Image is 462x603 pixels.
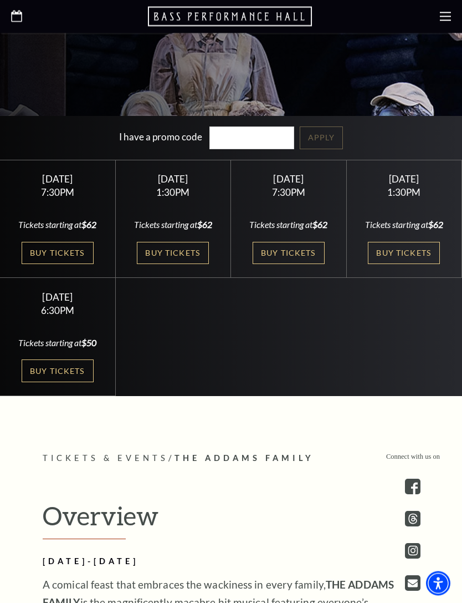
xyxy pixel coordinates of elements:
a: facebook - open in a new tab [405,479,420,495]
a: Open this option - open in a new tab [405,576,420,591]
span: $50 [81,338,96,348]
span: $62 [81,220,96,230]
a: Open this option [11,11,22,23]
a: Buy Tickets [22,360,94,383]
a: Buy Tickets [22,242,94,265]
a: Buy Tickets [253,242,325,265]
p: Connect with us on [386,452,440,463]
p: / [43,452,419,466]
span: $62 [312,220,327,230]
div: [DATE] [244,174,333,185]
a: threads.com - open in a new tab [405,511,420,527]
span: Tickets & Events [43,454,168,463]
div: Tickets starting at [244,219,333,231]
span: $62 [428,220,443,230]
div: Accessibility Menu [426,571,450,596]
div: 6:30PM [13,306,102,316]
h2: [DATE]-[DATE] [43,555,403,569]
div: 7:30PM [244,188,333,197]
div: 1:30PM [129,188,217,197]
div: [DATE] [129,174,217,185]
div: 7:30PM [13,188,102,197]
div: Tickets starting at [13,219,102,231]
span: The Addams Family [174,454,314,463]
a: Buy Tickets [368,242,440,265]
div: [DATE] [360,174,448,185]
span: $62 [197,220,212,230]
div: Tickets starting at [360,219,448,231]
label: I have a promo code [119,131,202,143]
div: Tickets starting at [13,337,102,349]
div: 1:30PM [360,188,448,197]
a: Open this option [148,6,314,28]
div: [DATE] [13,174,102,185]
a: Buy Tickets [137,242,209,265]
div: Tickets starting at [129,219,217,231]
div: [DATE] [13,292,102,303]
h2: Overview [43,502,419,540]
a: instagram - open in a new tab [405,544,420,559]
